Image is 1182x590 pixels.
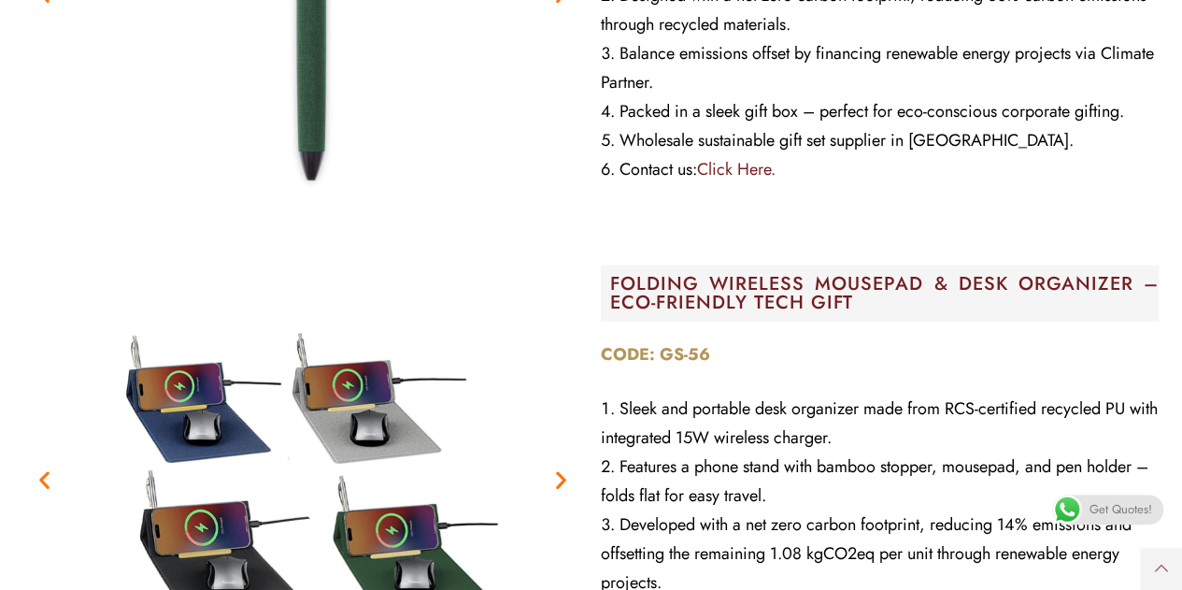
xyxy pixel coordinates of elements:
[697,157,776,181] a: Click Here.
[33,468,56,492] div: Previous slide
[601,39,1160,97] li: Balance emissions offset by financing renewable energy projects via Climate Partner.
[601,342,710,367] strong: CODE: GS-56
[549,468,573,492] div: Next slide
[601,126,1160,155] li: Wholesale sustainable gift set supplier in [GEOGRAPHIC_DATA].
[601,155,1160,184] li: Contact us:
[1089,495,1152,525] span: Get Quotes!
[601,97,1160,126] li: Packed in a sleek gift box – perfect for eco-conscious corporate gifting.
[610,275,1160,312] h2: FOLDING WIRELESS MOUSEPAD & DESK ORGANIZER – ECO-FRIENDLY TECH GIFT
[601,395,1160,453] li: Sleek and portable desk organizer made from RCS-certified recycled PU with integrated 15W wireles...
[601,453,1160,511] li: Features a phone stand with bamboo stopper, mousepad, and pen holder – folds flat for easy travel.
